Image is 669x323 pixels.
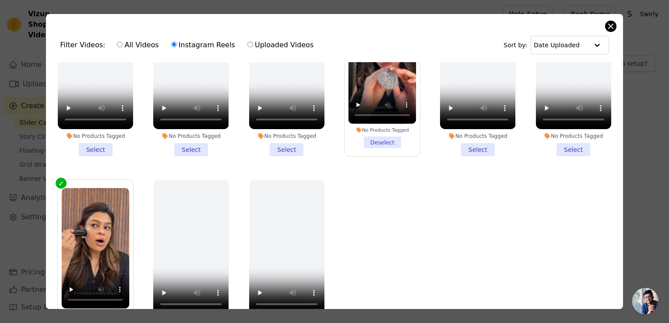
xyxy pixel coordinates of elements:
label: Instagram Reels [171,39,236,51]
div: No Products Tagged [349,127,416,133]
label: All Videos [116,39,159,51]
div: No Products Tagged [153,133,229,140]
div: No Products Tagged [440,133,515,140]
div: Open chat [632,288,658,314]
div: Filter Videos: [60,35,318,55]
div: No Products Tagged [58,133,133,140]
div: No Products Tagged [249,133,324,140]
div: No Products Tagged [536,133,611,140]
div: Sort by: [504,36,609,54]
button: Close modal [606,21,616,32]
label: Uploaded Videos [247,39,314,51]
